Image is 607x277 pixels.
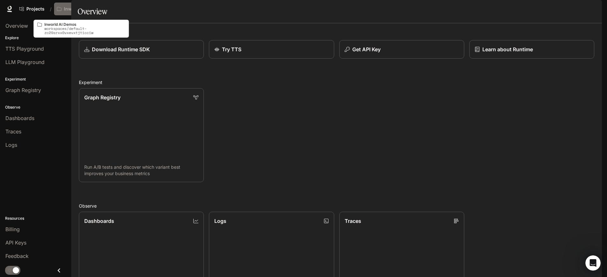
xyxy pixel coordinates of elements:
[47,6,54,12] div: /
[26,6,45,12] span: Projects
[222,46,241,53] p: Try TTS
[482,46,533,53] p: Learn about Runtime
[78,5,107,18] h1: Overview
[79,40,204,59] a: Download Runtime SDK
[92,46,150,53] p: Download Runtime SDK
[79,88,204,182] a: Graph RegistryRun A/B tests and discover which variant best improves your business metrics
[345,217,361,225] p: Traces
[45,22,125,26] p: Inworld AI Demos
[214,217,226,225] p: Logs
[209,40,334,59] a: Try TTS
[84,217,114,225] p: Dashboards
[84,94,121,101] p: Graph Registry
[79,31,594,38] h2: Shortcuts
[64,6,100,12] p: Inworld AI Demos
[339,40,464,59] button: Get API Key
[84,164,198,177] p: Run A/B tests and discover which variant best improves your business metrics
[585,255,601,271] iframe: Intercom live chat
[79,202,594,209] h2: Observe
[17,3,47,15] a: Go to projects
[79,79,594,86] h2: Experiment
[352,46,381,53] p: Get API Key
[54,3,109,15] button: All workspaces
[45,26,125,35] p: workspaces/default-zc29srxx0vxevxtjticciw
[469,40,594,59] a: Learn about Runtime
